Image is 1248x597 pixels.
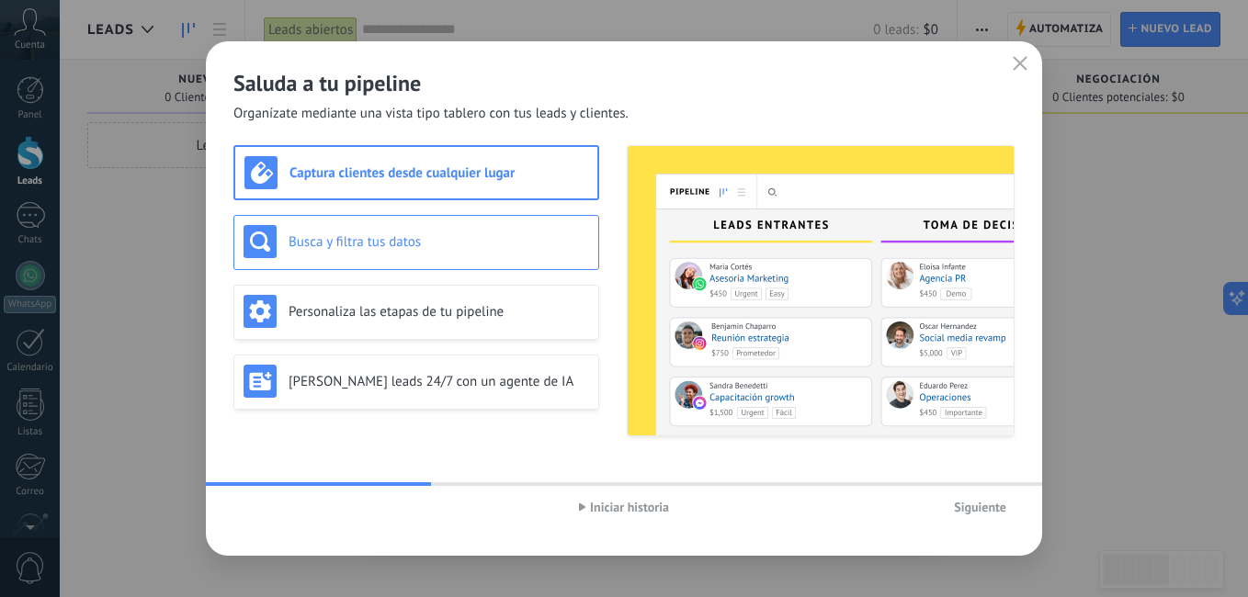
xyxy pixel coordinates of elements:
[289,164,588,182] h3: Captura clientes desde cualquier lugar
[946,493,1015,521] button: Siguiente
[233,105,629,123] span: Organízate mediante una vista tipo tablero con tus leads y clientes.
[233,69,1015,97] h2: Saluda a tu pipeline
[289,373,589,390] h3: [PERSON_NAME] leads 24/7 con un agente de IA
[289,303,589,321] h3: Personaliza las etapas de tu pipeline
[289,233,589,251] h3: Busca y filtra tus datos
[571,493,677,521] button: Iniciar historia
[954,501,1006,513] span: Siguiente
[590,501,669,513] span: Iniciar historia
